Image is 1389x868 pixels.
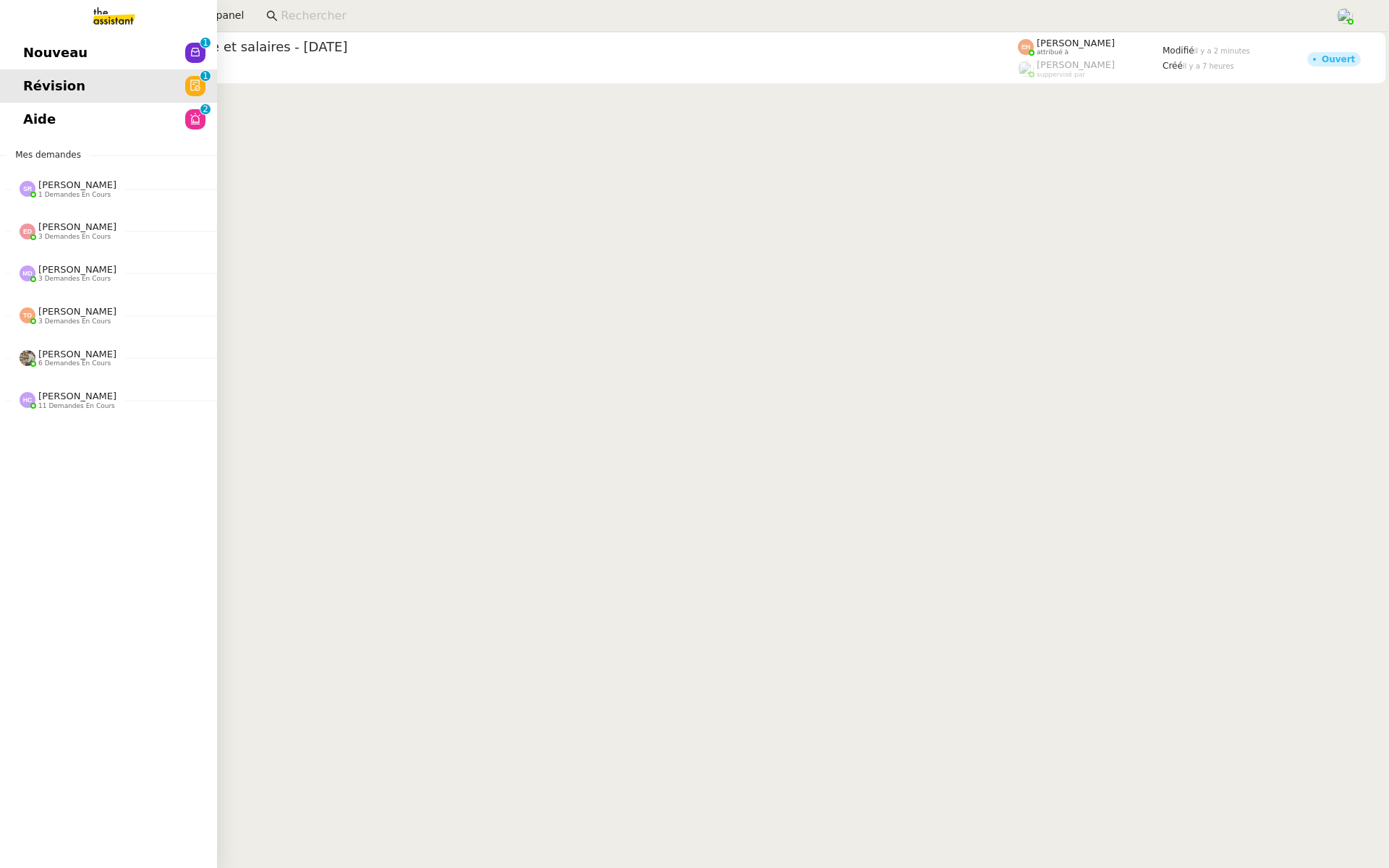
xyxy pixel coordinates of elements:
[1018,38,1163,56] app-user-label: attribué à
[38,275,111,283] span: 3 demandes en cours
[1194,47,1250,55] span: il y a 2 minutes
[38,221,116,232] span: [PERSON_NAME]
[20,307,35,323] img: svg
[38,264,116,275] span: [PERSON_NAME]
[75,41,1018,54] span: Gestion fiches de paie et salaires - [DATE]
[38,233,111,241] span: 3 demandes en cours
[1163,61,1183,71] span: Créé
[38,391,116,401] span: [PERSON_NAME]
[1037,59,1115,70] span: [PERSON_NAME]
[1322,55,1355,64] div: Ouvert
[20,350,35,366] img: 388bd129-7e3b-4cb1-84b4-92a3d763e9b7
[38,306,116,317] span: [PERSON_NAME]
[200,104,211,114] nz-badge-sup: 2
[20,265,35,281] img: svg
[38,191,111,199] span: 1 demandes en cours
[38,359,111,367] span: 6 demandes en cours
[1018,61,1034,77] img: users%2FyQfMwtYgTqhRP2YHWHmG2s2LYaD3%2Favatar%2Fprofile-pic.png
[7,148,90,162] span: Mes demandes
[1018,39,1034,55] img: svg
[20,181,35,197] img: svg
[23,75,85,97] span: Révision
[1037,71,1085,79] span: suppervisé par
[1183,62,1234,70] span: il y a 7 heures
[1163,46,1194,56] span: Modifié
[203,71,208,84] p: 1
[203,38,208,51] p: 1
[38,402,115,410] span: 11 demandes en cours
[20,224,35,239] img: svg
[38,179,116,190] span: [PERSON_NAME]
[75,59,1018,77] app-user-detailed-label: client
[200,71,211,81] nz-badge-sup: 1
[281,7,1320,26] input: Rechercher
[20,392,35,408] img: svg
[23,42,88,64] span: Nouveau
[200,38,211,48] nz-badge-sup: 1
[23,109,56,130] span: Aide
[1337,8,1353,24] img: users%2FaellJyylmXSg4jqeVbanehhyYJm1%2Favatar%2Fprofile-pic%20(4).png
[203,104,208,117] p: 2
[1018,59,1163,78] app-user-label: suppervisé par
[38,318,111,325] span: 3 demandes en cours
[38,349,116,359] span: [PERSON_NAME]
[1037,38,1115,48] span: [PERSON_NAME]
[1037,48,1069,56] span: attribué à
